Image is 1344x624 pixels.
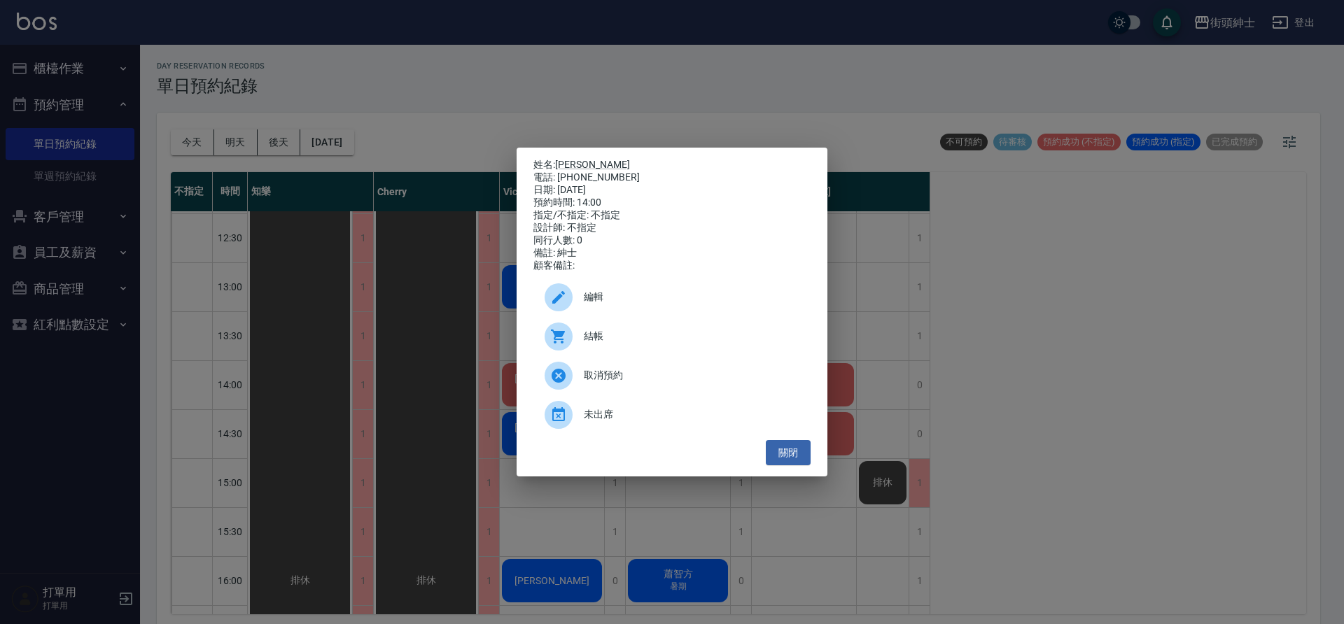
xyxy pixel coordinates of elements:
div: 指定/不指定: 不指定 [533,209,811,222]
button: 關閉 [766,440,811,466]
a: [PERSON_NAME] [555,159,630,170]
span: 結帳 [584,329,799,343]
p: 姓名: [533,159,811,171]
div: 備註: 紳士 [533,247,811,260]
div: 電話: [PHONE_NUMBER] [533,171,811,184]
div: 編輯 [533,278,811,317]
a: 結帳 [533,317,811,356]
span: 取消預約 [584,368,799,383]
div: 未出席 [533,395,811,434]
div: 預約時間: 14:00 [533,197,811,209]
div: 設計師: 不指定 [533,222,811,234]
div: 日期: [DATE] [533,184,811,197]
span: 未出席 [584,407,799,422]
span: 編輯 [584,290,799,304]
div: 取消預約 [533,356,811,395]
div: 顧客備註: [533,260,811,272]
div: 同行人數: 0 [533,234,811,247]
